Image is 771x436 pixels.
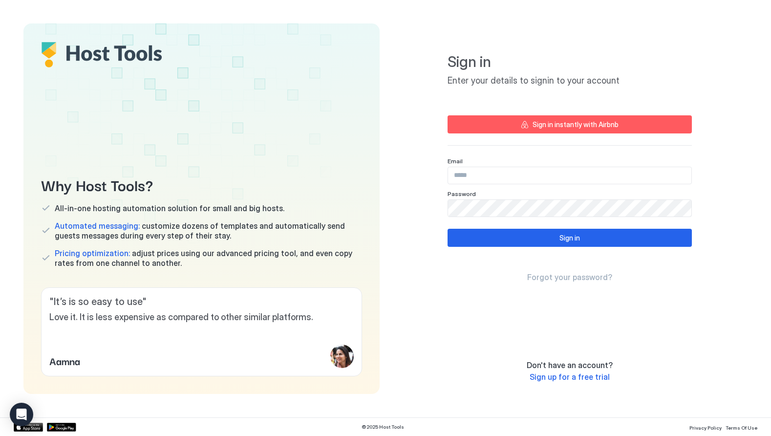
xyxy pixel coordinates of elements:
span: All-in-one hosting automation solution for small and big hosts. [55,203,284,213]
span: adjust prices using our advanced pricing tool, and even copy rates from one channel to another. [55,248,362,268]
span: Email [448,157,463,165]
span: customize dozens of templates and automatically send guests messages during every step of their s... [55,221,362,240]
span: Why Host Tools? [41,174,362,196]
button: Sign in [448,229,692,247]
span: Sign in [448,53,692,71]
span: Automated messaging: [55,221,140,231]
span: Aamna [49,353,80,368]
div: profile [330,345,354,368]
input: Input Field [448,200,691,217]
span: Terms Of Use [726,425,757,431]
a: Privacy Policy [689,422,722,432]
div: Open Intercom Messenger [10,403,33,426]
a: Forgot your password? [527,272,612,283]
div: Sign in instantly with Airbnb [533,119,619,130]
span: Privacy Policy [689,425,722,431]
a: App Store [14,423,43,432]
span: Pricing optimization: [55,248,130,258]
div: Sign in [559,233,580,243]
span: " It’s is so easy to use " [49,296,354,308]
span: Forgot your password? [527,272,612,282]
span: Love it. It is less expensive as compared to other similar platforms. [49,312,354,323]
span: Don't have an account? [527,360,613,370]
span: Enter your details to signin to your account [448,75,692,87]
span: Password [448,190,476,197]
a: Sign up for a free trial [530,372,610,382]
a: Terms Of Use [726,422,757,432]
a: Google Play Store [47,423,76,432]
span: © 2025 Host Tools [362,424,404,430]
button: Sign in instantly with Airbnb [448,115,692,133]
input: Input Field [448,167,691,184]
